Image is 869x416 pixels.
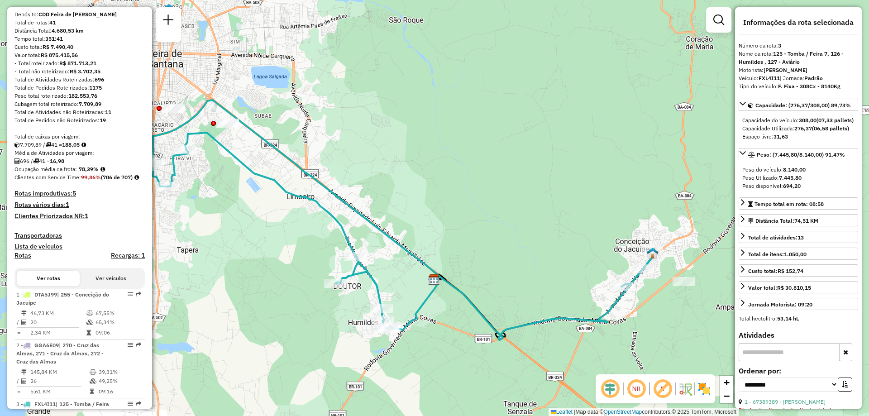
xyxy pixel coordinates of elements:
[134,175,139,180] em: Rotas cross docking consideradas
[673,277,695,286] div: Atividade não roteirizada - ADELIA VIANA DOS SAN
[754,201,824,207] span: Tempo total em rota: 08:58
[16,401,109,416] span: 3 -
[647,247,659,259] img: PA Berimbau
[764,67,807,73] strong: [PERSON_NAME]
[50,158,64,164] strong: 16,98
[41,52,78,58] strong: R$ 875.415,56
[816,117,854,124] strong: (07,33 pallets)
[739,42,858,50] div: Número da rota:
[98,368,141,377] td: 39,31%
[14,76,145,84] div: Total de Atividades Roteirizadas:
[739,197,858,210] a: Tempo total em rota: 08:58
[95,328,141,337] td: 09:06
[549,408,739,416] div: Map data © contributors,© 2025 TomTom, Microsoft
[742,166,806,173] span: Peso do veículo:
[21,369,27,375] i: Distância Total
[14,232,145,239] h4: Transportadoras
[100,117,106,124] strong: 19
[81,142,86,148] i: Meta Caixas/viagem: 140,28 Diferença: 47,77
[111,252,145,259] h4: Recargas: 1
[62,141,80,148] strong: 188,05
[95,309,141,318] td: 67,55%
[780,75,823,81] span: | Jornada:
[162,104,185,113] div: Atividade não roteirizada - ALEX SOUZA DA SILVA
[739,264,858,277] a: Custo total:R$ 152,74
[14,67,145,76] div: - Total não roteirizado:
[739,214,858,226] a: Distância Total:74,51 KM
[783,166,806,173] strong: 8.140,00
[59,60,96,67] strong: R$ 871.713,21
[724,390,730,402] span: −
[14,116,145,124] div: Total de Pedidos não Roteirizados:
[14,243,145,250] h4: Lista de veículos
[95,318,141,327] td: 65,34%
[33,158,39,164] i: Total de rotas
[16,342,104,365] span: | 270 - Cruz das Almas, 271 - Cruz da Almas, 272 - Cruz das Almas
[159,11,177,31] a: Nova sessão e pesquisa
[128,292,133,297] em: Opções
[163,3,175,15] img: 305 UDC Light F. Santana Centro
[720,376,733,389] a: Zoom in
[739,148,858,160] a: Peso: (7.445,80/8.140,00) 91,47%
[745,398,826,405] a: 1 - 67389389 - [PERSON_NAME]
[748,250,807,258] div: Total de itens:
[14,10,145,19] div: Depósito:
[16,387,21,396] td: =
[678,382,692,396] img: Fluxo de ruas
[652,378,673,400] span: Exibir rótulo
[739,365,858,376] label: Ordenar por:
[30,328,86,337] td: 2,34 KM
[86,330,91,335] i: Tempo total em rota
[774,133,788,140] strong: 31,63
[14,108,145,116] div: Total de Atividades não Roteirizadas:
[428,274,440,286] img: CDD Feira de Santana
[14,190,145,197] h4: Rotas improdutivas:
[739,18,858,27] h4: Informações da rota selecionada
[574,409,575,415] span: |
[757,151,845,158] span: Peso: (7.445,80/8.140,00) 91,47%
[778,268,803,274] strong: R$ 152,74
[777,284,811,291] strong: R$ 30.810,15
[14,35,145,43] div: Tempo total:
[14,252,31,259] h4: Rotas
[14,19,145,27] div: Total de rotas:
[739,248,858,260] a: Total de itens:1.050,00
[16,318,21,327] td: /
[100,167,105,172] em: Média calculada utilizando a maior ocupação (%Peso ou %Cubagem) de cada rota da sessão. Rotas cro...
[783,182,801,189] strong: 694,20
[755,102,851,109] span: Capacidade: (276,37/308,00) 89,73%
[216,119,239,128] div: Atividade não roteirizada - KALLIANE DOS SANTOS
[14,92,145,100] div: Peso total roteirizado:
[739,406,834,413] strong: Dia de atendimento do cliente violado
[85,212,88,220] strong: 1
[80,271,142,286] button: Ver veículos
[86,320,93,325] i: % de utilização da cubagem
[90,389,94,394] i: Tempo total em rota
[604,409,642,415] a: OpenStreetMap
[14,201,145,209] h4: Rotas vários dias:
[710,11,728,29] a: Exibir filtros
[838,378,852,392] button: Ordem crescente
[739,66,858,74] div: Motorista:
[16,328,21,337] td: =
[14,158,20,164] i: Total de Atividades
[14,166,77,172] span: Ocupação média da frota:
[748,234,804,241] span: Total de atividades:
[81,174,101,181] strong: 99,86%
[34,291,57,298] span: DTA5J99
[95,76,104,83] strong: 696
[45,142,51,148] i: Total de rotas
[16,291,109,306] span: 1 -
[739,113,858,144] div: Capacidade: (276,37/308,00) 89,73%
[70,68,100,75] strong: R$ 3.702,35
[90,369,96,375] i: % de utilização do peso
[778,83,840,90] strong: F. Fixa - 308Cx - 8140Kg
[98,377,141,386] td: 49,25%
[34,342,59,349] span: GGA6E09
[14,59,145,67] div: - Total roteirizado:
[739,99,858,111] a: Capacidade: (276,37/308,00) 89,73%
[14,100,145,108] div: Cubagem total roteirizado:
[14,133,145,141] div: Total de caixas por viagem:
[742,182,855,190] div: Peso disponível:
[45,35,63,42] strong: 351:41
